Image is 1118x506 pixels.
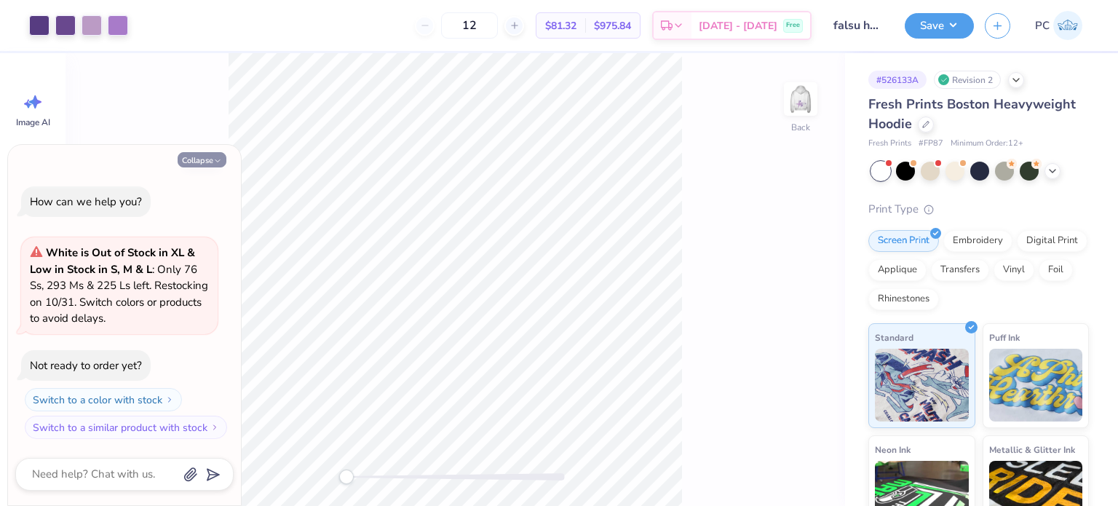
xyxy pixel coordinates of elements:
div: Embroidery [943,230,1012,252]
div: Revision 2 [934,71,1001,89]
span: Puff Ink [989,330,1020,345]
input: – – [441,12,498,39]
div: Print Type [868,201,1089,218]
strong: White is Out of Stock in XL & Low in Stock in S, M & L [30,245,195,277]
span: Minimum Order: 12 + [951,138,1023,150]
div: Foil [1039,259,1073,281]
div: Digital Print [1017,230,1087,252]
span: Metallic & Glitter Ink [989,442,1075,457]
button: Save [905,13,974,39]
span: Neon Ink [875,442,911,457]
button: Switch to a similar product with stock [25,416,227,439]
img: Priyanka Choudhary [1053,11,1082,40]
img: Switch to a similar product with stock [210,423,219,432]
a: PC [1028,11,1089,40]
span: Image AI [16,116,50,128]
span: Fresh Prints Boston Heavyweight Hoodie [868,95,1076,133]
div: Transfers [931,259,989,281]
img: Switch to a color with stock [165,395,174,404]
span: : Only 76 Ss, 293 Ms & 225 Ls left. Restocking on 10/31. Switch colors or products to avoid delays. [30,245,208,325]
div: Screen Print [868,230,939,252]
span: PC [1035,17,1050,34]
span: Standard [875,330,913,345]
input: Untitled Design [822,11,894,40]
button: Collapse [178,152,226,167]
div: Accessibility label [339,470,354,484]
span: $81.32 [545,18,576,33]
span: Free [786,20,800,31]
div: Applique [868,259,927,281]
span: $975.84 [594,18,631,33]
div: Vinyl [994,259,1034,281]
img: Standard [875,349,969,422]
span: # FP87 [919,138,943,150]
button: Switch to a color with stock [25,388,182,411]
img: Puff Ink [989,349,1083,422]
img: Back [786,84,815,114]
div: Rhinestones [868,288,939,310]
div: Not ready to order yet? [30,358,142,373]
div: Back [791,121,810,134]
div: # 526133A [868,71,927,89]
div: How can we help you? [30,194,142,209]
span: Fresh Prints [868,138,911,150]
span: [DATE] - [DATE] [699,18,777,33]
